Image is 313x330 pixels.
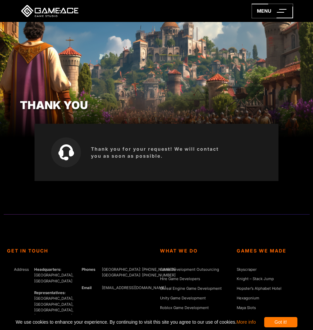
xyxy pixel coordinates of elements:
[237,276,274,283] a: Knight – Stack Jump
[102,285,166,290] a: [EMAIL_ADDRESS][DOMAIN_NAME]
[82,267,95,272] strong: Phones
[35,124,278,181] div: Thank you for your request! We will contact you as soon as possible.
[14,267,29,272] span: Address
[237,286,281,292] a: Hopster’s Alphabet Hotel
[237,248,306,254] strong: Games We Made
[237,267,257,273] a: Skyscraper
[160,286,222,292] a: Unreal Engine Game Development
[102,267,176,272] span: [GEOGRAPHIC_DATA]: [PHONE_NUMBER]
[237,295,259,302] a: Hexagonium
[34,267,61,272] strong: Headquarters:
[16,317,256,327] span: We use cookies to enhance your experience. By continuing to visit this site you agree to our use ...
[31,267,71,319] div: [GEOGRAPHIC_DATA], [GEOGRAPHIC_DATA] [GEOGRAPHIC_DATA], [GEOGRAPHIC_DATA], [GEOGRAPHIC_DATA], [GE...
[160,248,230,254] strong: What We Do
[82,285,92,290] strong: Email
[236,319,256,325] a: More info
[20,97,88,114] div: Thank you
[7,248,143,254] strong: Get In Touch
[252,4,293,18] a: menu
[160,295,206,302] a: Unity Game Development
[102,273,176,277] span: [GEOGRAPHIC_DATA]: [PHONE_NUMBER]
[264,317,297,327] div: Got it!
[160,267,219,273] a: Game Development Outsourcing
[34,290,66,295] strong: Representatives:
[237,305,256,312] a: Maya Slots
[160,276,200,283] a: Hire Game Developers
[160,305,209,312] a: Roblox Game Development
